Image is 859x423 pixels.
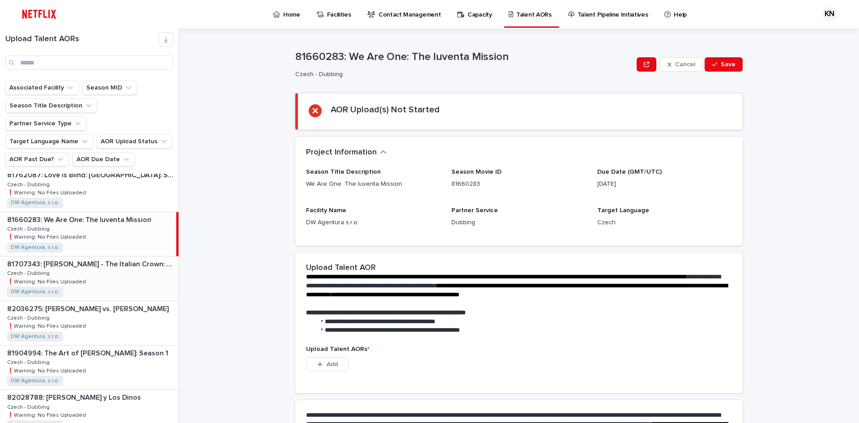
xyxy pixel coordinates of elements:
span: Due Date (GMT/UTC) [597,169,662,175]
p: 81707343: Fabrizio Corona - The Italian Crown: Season 1 [7,258,177,269]
h2: AOR Upload(s) Not Started [331,104,440,115]
p: Czech - Dubbing [7,224,51,232]
h1: Upload Talent AORs [5,34,159,44]
input: Search [5,56,173,70]
p: Czech - Dubbing [7,313,51,321]
p: ❗️Warning: No Files Uploaded [7,410,88,419]
p: Czech - Dubbing [7,402,51,410]
h2: Upload Talent AOR [306,263,376,273]
span: Cancel [675,61,695,68]
span: Save [721,61,736,68]
button: Season MID [82,81,137,95]
button: AOR Upload Status [97,134,172,149]
p: Czech - Dubbing [7,358,51,366]
p: ❗️Warning: No Files Uploaded [7,277,88,285]
p: We Are One: The Iuventa Mission [306,179,441,189]
p: Czech - Dubbing [295,71,629,78]
span: Facility Name [306,207,346,214]
p: Czech - Dubbing [7,180,51,188]
p: 81762087: Love Is Blind: [GEOGRAPHIC_DATA]: Season 2 [7,169,177,179]
button: Associated Facility [5,81,79,95]
p: DW Agentura s.r.o. [306,218,441,227]
img: ifQbXi3ZQGMSEF7WDB7W [18,5,60,23]
p: Czech [597,218,732,227]
span: Partner Service [451,207,498,214]
p: 82036275: [PERSON_NAME] vs. [PERSON_NAME] [7,303,170,313]
button: Save [705,57,743,72]
p: 81660283: We Are One: The Iuventa Mission [295,51,633,64]
button: AOR Due Date [72,152,135,167]
p: Czech - Dubbing [7,269,51,277]
button: Add [306,357,349,372]
button: Season Title Description [5,98,97,113]
button: Project Information [306,148,387,158]
a: DW Agentura, s.r.o. [11,378,60,384]
p: ❗️Warning: No Files Uploaded [7,232,88,240]
p: 82028788: [PERSON_NAME] y Los Dinos [7,392,143,402]
a: DW Agentura, s.r.o. [11,200,60,206]
button: Cancel [660,57,703,72]
a: DW Agentura, s.r.o. [11,333,60,340]
span: Season Movie ID [451,169,502,175]
p: ❗️Warning: No Files Uploaded [7,188,88,196]
p: ❗️Warning: No Files Uploaded [7,321,88,329]
button: Partner Service Type [5,116,86,131]
button: AOR Past Due? [5,152,69,167]
span: Add [327,361,338,367]
div: KN [822,7,837,21]
span: Target Language [597,207,649,214]
span: Season Title Description [306,169,381,175]
h2: Project Information [306,148,377,158]
p: 81904994: The Art of [PERSON_NAME]: Season 1 [7,347,170,358]
p: [DATE] [597,179,732,189]
button: Target Language Name [5,134,93,149]
span: Upload Talent AORs [306,346,370,352]
a: DW Agentura, s.r.o. [11,289,60,295]
p: Dubbing [451,218,586,227]
p: 81660283 [451,179,586,189]
p: 81660283: We Are One: The Iuventa Mission [7,214,153,224]
a: DW Agentura, s.r.o. [11,244,60,251]
p: ❗️Warning: No Files Uploaded [7,366,88,374]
